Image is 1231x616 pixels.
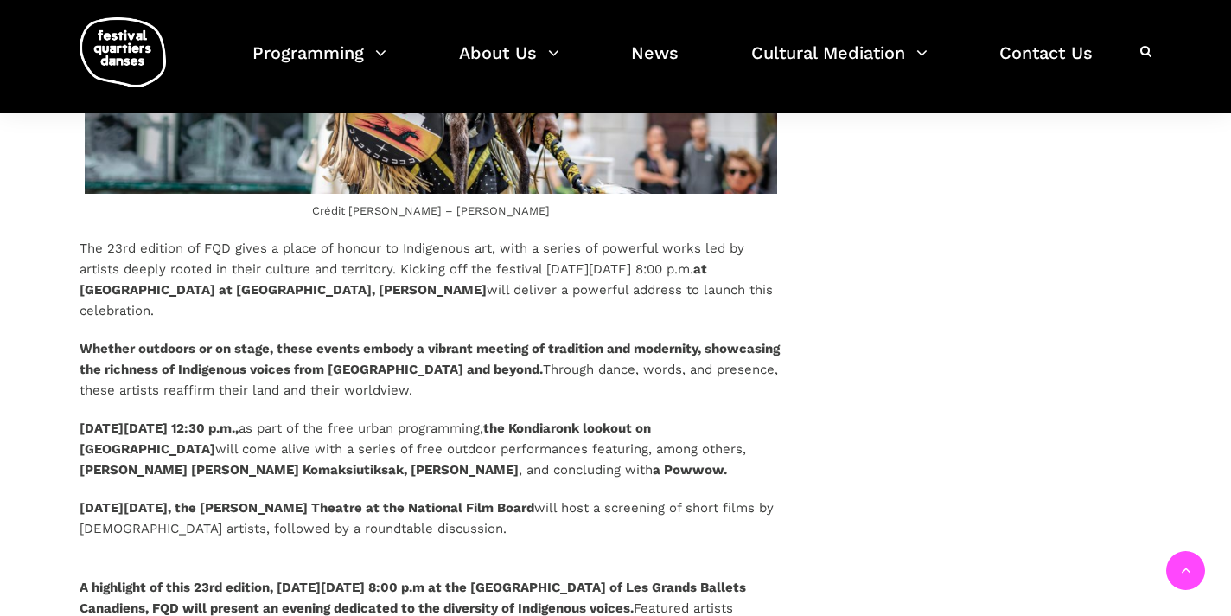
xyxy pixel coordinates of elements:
figcaption: Crédit [PERSON_NAME] – [PERSON_NAME] [80,202,782,221]
span: will come alive with a series of free outdoor performances featuring, among others, [215,441,746,457]
b: Whether outdoors or on stage, these events embody a vibrant meeting of tradition and modernity, s... [80,341,780,377]
b: a Powwow. [653,462,727,478]
b: [DATE][DATE], the [PERSON_NAME] Theatre at the National Film Board [80,500,534,516]
b: [DATE][DATE] 12:30 p.m., [80,420,239,436]
a: Programming [252,38,386,89]
b: A highlight of this 23rd edition, [DATE][DATE] 8:00 p.m at the [GEOGRAPHIC_DATA] of Les Grands Ba... [80,580,746,616]
img: logo-fqd-med [80,17,166,87]
b: [PERSON_NAME] [PERSON_NAME] Komaksiutiksak, [PERSON_NAME] [80,462,519,478]
a: About Us [459,38,559,89]
a: Cultural Mediation [751,38,928,89]
a: Contact Us [999,38,1093,89]
span: as part of the free urban programming, [239,420,483,436]
span: , and concluding with [519,462,653,478]
span: The 23rd edition of FQD gives a place of honour to Indigenous art, with a series of powerful work... [80,241,744,277]
a: News [631,38,679,89]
